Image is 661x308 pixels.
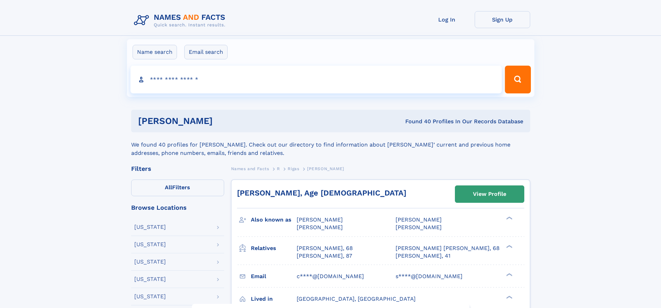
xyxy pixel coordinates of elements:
a: Names and Facts [231,164,269,173]
span: [PERSON_NAME] [297,216,343,223]
label: Filters [131,180,224,196]
div: [US_STATE] [134,276,166,282]
div: ❯ [505,272,513,277]
div: [US_STATE] [134,294,166,299]
span: Rigas [288,166,299,171]
input: search input [130,66,502,93]
h1: [PERSON_NAME] [138,117,309,125]
div: We found 40 profiles for [PERSON_NAME]. Check out our directory to find information about [PERSON... [131,132,530,157]
h3: Lived in [251,293,297,305]
a: [PERSON_NAME], Age [DEMOGRAPHIC_DATA] [237,189,406,197]
div: ❯ [505,244,513,249]
label: Email search [184,45,228,59]
div: [US_STATE] [134,224,166,230]
a: [PERSON_NAME], 41 [396,252,450,260]
a: [PERSON_NAME], 87 [297,252,352,260]
a: Rigas [288,164,299,173]
span: [PERSON_NAME] [396,224,442,231]
span: [PERSON_NAME] [307,166,344,171]
img: Logo Names and Facts [131,11,231,30]
span: [GEOGRAPHIC_DATA], [GEOGRAPHIC_DATA] [297,295,416,302]
div: ❯ [505,295,513,299]
a: R [277,164,280,173]
div: View Profile [473,186,506,202]
a: [PERSON_NAME] [PERSON_NAME], 68 [396,244,500,252]
span: R [277,166,280,171]
div: Found 40 Profiles In Our Records Database [309,118,523,125]
span: [PERSON_NAME] [297,224,343,231]
a: [PERSON_NAME], 68 [297,244,353,252]
label: Name search [133,45,177,59]
a: View Profile [455,186,524,202]
a: Log In [419,11,475,28]
h3: Relatives [251,242,297,254]
div: Filters [131,166,224,172]
h3: Email [251,270,297,282]
div: [US_STATE] [134,259,166,265]
h3: Also known as [251,214,297,226]
span: All [165,184,172,191]
div: ❯ [505,216,513,220]
div: [US_STATE] [134,242,166,247]
span: [PERSON_NAME] [396,216,442,223]
div: Browse Locations [131,205,224,211]
button: Search Button [505,66,531,93]
a: Sign Up [475,11,530,28]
